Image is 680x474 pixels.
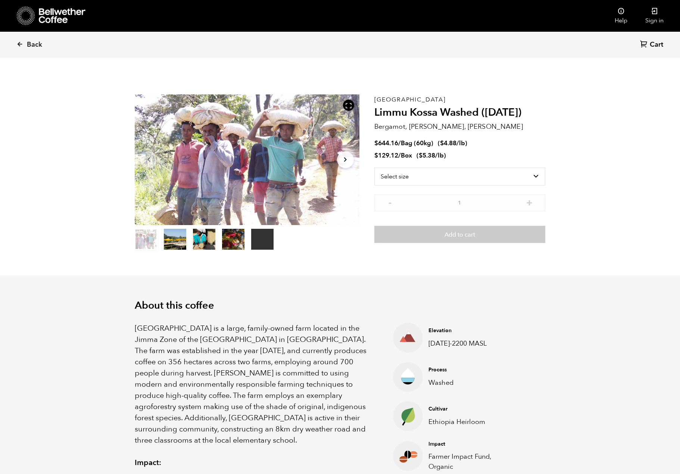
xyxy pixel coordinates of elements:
[374,139,398,147] bdi: 644.16
[27,40,42,49] span: Back
[428,452,512,472] p: Farmer Impact Fund, Organic
[438,139,467,147] span: ( )
[428,405,512,413] h4: Cultivar
[419,151,435,160] bdi: 5.38
[440,139,444,147] span: $
[374,226,545,243] button: Add to cart
[428,327,512,334] h4: Elevation
[398,139,401,147] span: /
[419,151,422,160] span: $
[374,151,378,160] span: $
[456,139,465,147] span: /lb
[398,151,401,160] span: /
[135,300,545,312] h2: About this coffee
[374,122,545,132] p: Bergamot, [PERSON_NAME], [PERSON_NAME]
[440,139,456,147] bdi: 4.88
[135,323,374,446] p: [GEOGRAPHIC_DATA] is a large, family-owned farm located in the Jimma Zone of the [GEOGRAPHIC_DATA...
[650,40,663,49] span: Cart
[386,198,395,206] button: -
[640,40,665,50] a: Cart
[435,151,444,160] span: /lb
[428,417,512,427] p: Ethiopia Heirloom
[428,366,512,374] h4: Process
[428,440,512,448] h4: Impact
[374,151,398,160] bdi: 129.12
[525,198,534,206] button: +
[428,339,512,349] p: [DATE]-2200 MASL
[374,139,378,147] span: $
[428,378,512,388] p: Washed
[374,106,545,119] h2: Limmu Kossa Washed ([DATE])
[251,229,274,250] video: Your browser does not support the video tag.
[417,151,446,160] span: ( )
[401,139,433,147] span: Bag (60kg)
[135,458,161,468] strong: Impact:
[401,151,412,160] span: Box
